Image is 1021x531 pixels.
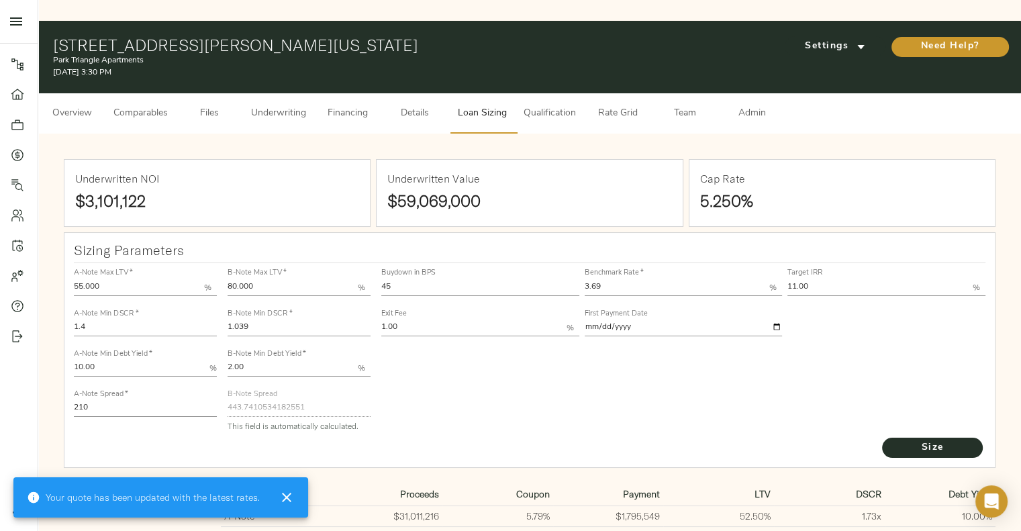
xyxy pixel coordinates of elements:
label: A-Note Spread [74,391,128,399]
strong: $3,101,122 [75,191,146,211]
h1: [STREET_ADDRESS][PERSON_NAME][US_STATE] [53,36,689,54]
label: Exit Fee [381,310,407,318]
strong: 5.250% [700,191,753,211]
label: Target IRR [787,270,823,277]
label: Benchmark Rate [585,270,644,277]
span: Settings [798,38,872,55]
p: % [567,322,574,334]
span: Overview [46,105,97,122]
label: A-Note Min DSCR [74,310,138,318]
span: Comparables [113,105,168,122]
label: B-Note Min DSCR [228,310,292,318]
span: Financing [322,105,373,122]
button: Need Help? [891,37,1009,57]
p: % [973,282,980,294]
strong: LTV [755,488,771,500]
td: 1.73 x [774,506,885,527]
div: Open Intercom Messenger [975,485,1008,518]
button: Settings [785,36,885,56]
strong: Debt Yield [949,488,992,500]
span: Admin [726,105,777,122]
h6: Underwritten Value [387,171,480,188]
h6: Cap Rate [700,171,745,188]
strong: DSCR [856,488,881,500]
span: Need Help? [905,38,995,55]
p: Park Triangle Apartments [53,54,689,66]
td: 52.50% [663,506,774,527]
span: Qualification [524,105,576,122]
h3: Sizing Parameters [74,242,985,258]
span: Team [659,105,710,122]
p: % [204,282,211,294]
label: A-Note Min Debt Yield [74,350,152,358]
strong: Proceeds [400,488,439,500]
label: First Payment Date [585,310,648,318]
span: Size [895,440,969,456]
span: Loan Sizing [456,105,507,122]
button: Size [882,438,983,458]
label: Buydown in BPS [381,270,436,277]
img: logo [13,487,26,514]
span: Underwriting [251,105,306,122]
p: % [358,282,365,294]
td: 10.00% [885,506,995,527]
h6: Underwritten NOI [75,171,159,188]
p: % [209,363,217,375]
p: [DATE] 3:30 PM [53,66,689,79]
td: 5.79% [442,506,553,527]
span: Details [389,105,440,122]
td: $31,011,216 [332,506,442,527]
p: % [769,282,777,294]
p: % [358,363,365,375]
label: A-Note Max LTV [74,270,133,277]
strong: Payment [623,488,660,500]
label: B-Note Max LTV [228,270,287,277]
div: Your quote has been updated with the latest rates. [27,485,260,510]
td: $1,795,549 [553,506,664,527]
label: B-Note Min Debt Yield [228,350,305,358]
span: Files [184,105,235,122]
strong: Coupon [516,488,550,500]
strong: $59,069,000 [387,191,481,211]
span: Rate Grid [592,105,643,122]
p: This field is automatically calculated. [228,420,371,433]
label: B-Note Spread [228,391,277,399]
